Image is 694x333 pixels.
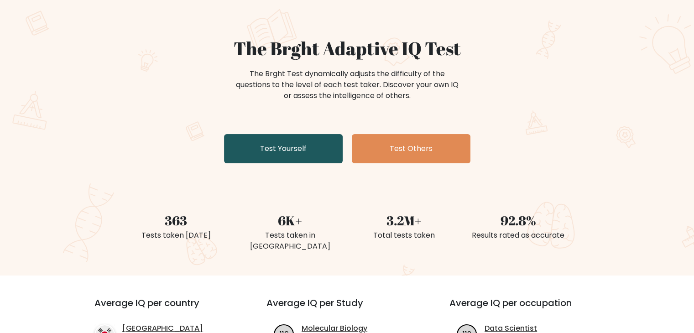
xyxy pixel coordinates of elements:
[467,230,570,241] div: Results rated as accurate
[353,230,456,241] div: Total tests taken
[467,211,570,230] div: 92.8%
[94,297,234,319] h3: Average IQ per country
[125,211,228,230] div: 363
[125,37,570,59] h1: The Brght Adaptive IQ Test
[449,297,611,319] h3: Average IQ per occupation
[266,297,428,319] h3: Average IQ per Study
[125,230,228,241] div: Tests taken [DATE]
[224,134,343,163] a: Test Yourself
[239,230,342,252] div: Tests taken in [GEOGRAPHIC_DATA]
[239,211,342,230] div: 6K+
[233,68,461,101] div: The Brght Test dynamically adjusts the difficulty of the questions to the level of each test take...
[352,134,470,163] a: Test Others
[353,211,456,230] div: 3.2M+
